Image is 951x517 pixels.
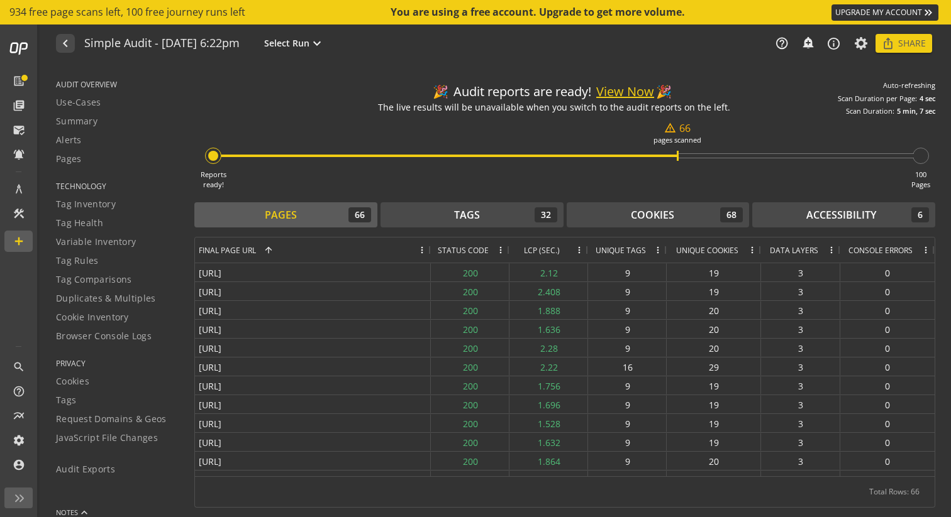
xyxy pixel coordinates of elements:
div: 200 [431,339,509,357]
div: 1.528 [509,414,588,432]
div: 19 [667,395,761,413]
div: 9 [588,433,667,451]
div: 20 [667,301,761,319]
mat-icon: keyboard_double_arrow_right [922,6,935,19]
button: Share [876,34,932,53]
button: View Now [596,83,654,101]
div: 1.864 [509,452,588,470]
div: 3 [761,433,840,451]
span: TECHNOLOGY [56,181,179,192]
span: Unique Cookies [676,245,738,256]
div: [URL] [195,263,431,281]
div: 9 [588,263,667,281]
div: [URL] [195,433,431,451]
div: 9 [588,376,667,395]
div: 2.12 [509,263,588,281]
div: 19 [667,376,761,395]
span: Use-Cases [56,96,101,109]
div: 19 [667,471,761,489]
mat-icon: settings [13,434,25,447]
mat-icon: add [13,235,25,248]
span: Cookie Inventory [56,311,129,324]
div: The live results will be unavailable when you switch to the audit reports on the left. [378,101,730,114]
a: UPGRADE MY ACCOUNT [831,4,938,21]
div: 0 [840,301,935,319]
div: 1.756 [509,376,588,395]
div: 0 [840,282,935,300]
span: Unique Tags [596,245,646,256]
div: 19 [667,414,761,432]
div: 200 [431,452,509,470]
mat-icon: search [13,361,25,373]
div: 0 [840,471,935,489]
div: 1.888 [509,301,588,319]
div: Tags [454,208,480,222]
div: 5 min, 7 sec [897,106,935,116]
div: pages scanned [653,135,701,145]
div: 19 [667,282,761,300]
span: Final Page URL [199,245,256,256]
div: 29 [667,357,761,376]
button: Select Run [262,35,327,52]
span: PRIVACY [56,358,179,369]
div: 100 Pages [911,170,930,189]
span: 934 free page scans left, 100 free journey runs left [9,5,245,19]
mat-icon: help_outline [775,36,789,50]
span: JavaScript File Changes [56,432,158,444]
div: You are using a free account. Upgrade to get more volume. [391,5,686,19]
div: 200 [431,282,509,300]
div: 3 [761,339,840,357]
div: 68 [720,207,743,222]
button: Tags32 [381,202,564,227]
div: 0 [840,414,935,432]
div: 1.636 [509,320,588,338]
div: [URL] [195,301,431,319]
mat-icon: add_alert [801,36,814,48]
span: Status Code [438,245,489,256]
span: Tag Comparisons [56,273,132,286]
div: 2.204 [509,471,588,489]
div: 200 [431,301,509,319]
div: 0 [840,376,935,395]
div: 200 [431,414,509,432]
div: 3 [761,263,840,281]
mat-icon: info_outline [826,36,841,51]
div: 3 [761,320,840,338]
div: 16 [588,357,667,376]
div: 9 [588,414,667,432]
span: Tags [56,394,76,406]
mat-icon: navigate_before [58,36,71,51]
div: 0 [840,263,935,281]
mat-icon: notifications_active [13,148,25,161]
div: [URL] [195,339,431,357]
div: Accessibility [806,208,876,222]
mat-icon: account_circle [13,459,25,471]
div: 9 [588,452,667,470]
div: 0 [840,433,935,451]
mat-icon: mark_email_read [13,124,25,136]
div: 32 [535,207,557,222]
span: Tag Inventory [56,198,116,210]
div: Auto-refreshing [883,80,935,90]
div: 0 [840,320,935,338]
div: [URL] [195,414,431,432]
div: 3 [761,395,840,413]
div: 20 [667,320,761,338]
span: Tag Health [56,217,103,229]
mat-icon: help_outline [13,385,25,398]
div: 20 [667,452,761,470]
span: Request Domains & Geos [56,413,167,425]
mat-icon: list_alt [13,75,25,87]
div: 0 [840,357,935,376]
div: 200 [431,320,509,338]
div: Scan Duration per Page: [838,94,917,104]
div: 9 [588,471,667,489]
div: [URL] [195,320,431,338]
div: Total Rows: 66 [869,477,920,507]
div: 20 [667,339,761,357]
button: Accessibility6 [752,202,935,227]
mat-icon: architecture [13,183,25,195]
div: 0 [840,339,935,357]
span: Alerts [56,134,82,146]
span: Select Run [264,37,309,50]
